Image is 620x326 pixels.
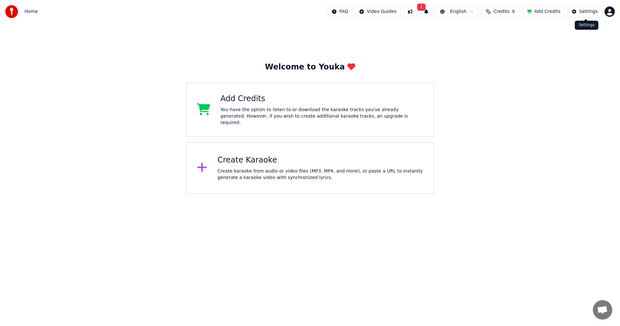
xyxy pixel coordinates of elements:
span: Credits [493,8,509,15]
div: Create karaoke from audio or video files (MP3, MP4, and more), or paste a URL to instantly genera... [218,168,423,181]
button: Credits0 [481,6,520,17]
button: Settings [567,6,602,17]
button: Video Guides [355,6,401,17]
span: 1 [417,4,426,11]
div: You have the option to listen to or download the karaoke tracks you've already generated. However... [221,107,423,126]
div: Create Karaoke [218,155,423,165]
div: Welcome to Youka [265,62,355,72]
img: youka [5,5,18,18]
button: FAQ [327,6,352,17]
span: Home [25,8,38,15]
div: Open chat [593,300,612,320]
nav: breadcrumb [25,8,38,15]
div: Add Credits [221,94,423,104]
div: Settings [575,21,598,30]
span: 0 [512,8,515,15]
button: Add Credits [522,6,565,17]
button: 1 [419,6,433,17]
div: Settings [579,8,598,15]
